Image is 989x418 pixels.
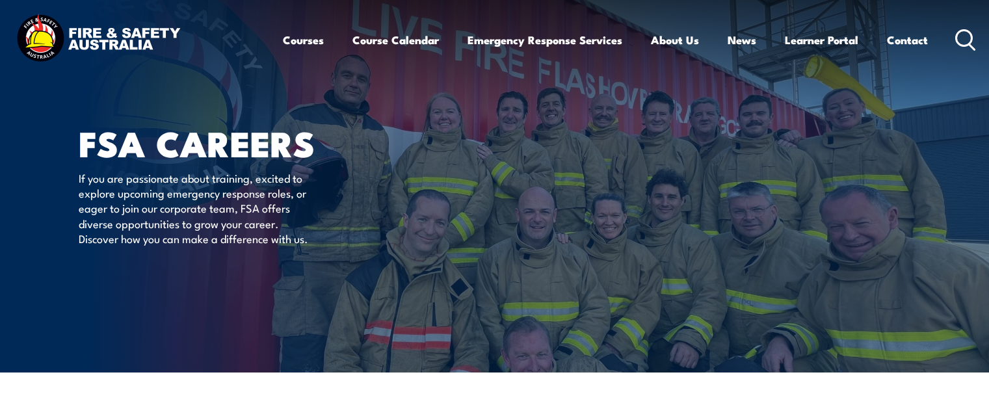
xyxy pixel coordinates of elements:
a: Contact [887,23,928,57]
a: About Us [651,23,699,57]
a: Learner Portal [785,23,858,57]
a: News [728,23,756,57]
a: Emergency Response Services [468,23,622,57]
a: Courses [283,23,324,57]
p: If you are passionate about training, excited to explore upcoming emergency response roles, or ea... [79,170,316,246]
h1: FSA Careers [79,127,400,158]
a: Course Calendar [352,23,439,57]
